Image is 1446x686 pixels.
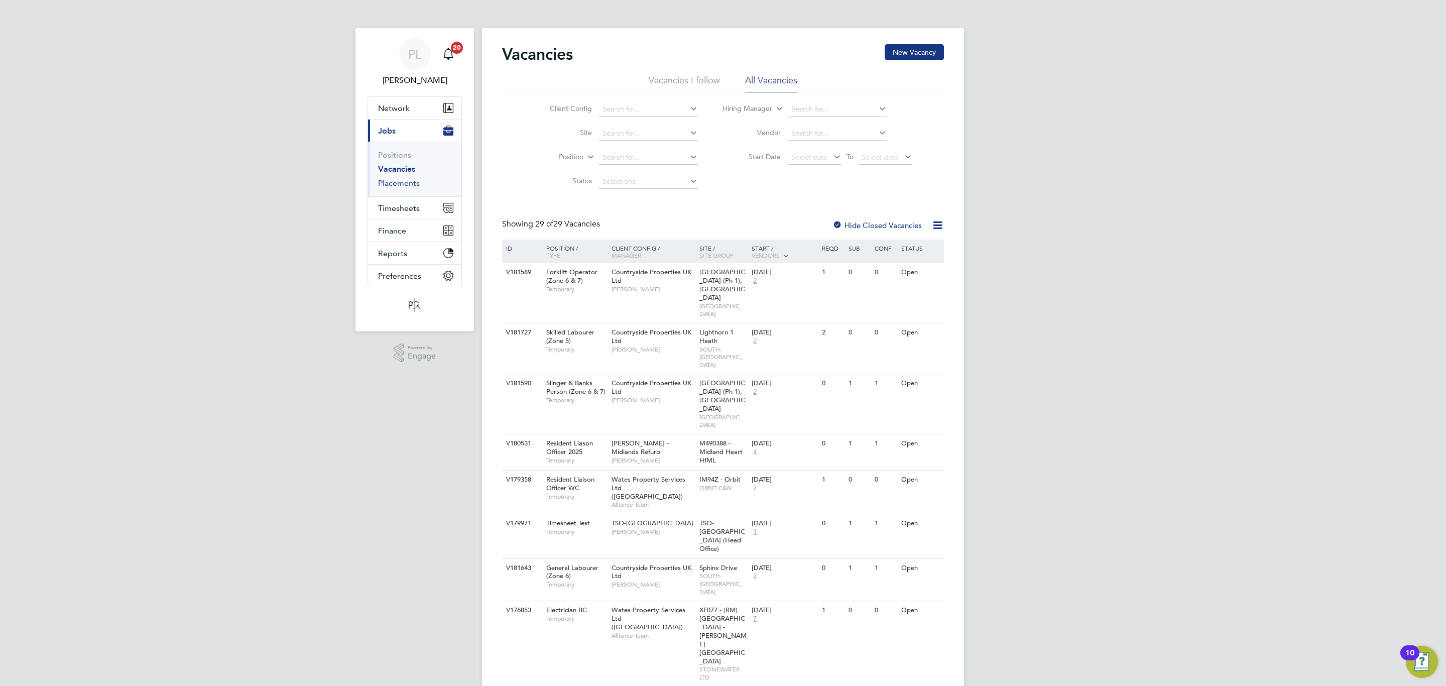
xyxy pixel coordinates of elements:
label: Vendor [723,128,781,137]
a: Placements [378,178,420,188]
li: All Vacancies [745,74,797,92]
span: Countryside Properties UK Ltd [612,328,691,345]
div: 1 [872,374,898,393]
button: Jobs [368,120,461,142]
span: Jobs [378,126,396,136]
div: [DATE] [752,268,817,277]
span: [PERSON_NAME] [612,581,694,589]
div: Open [899,374,942,393]
div: 1 [846,514,872,533]
div: 0 [819,374,846,393]
span: 7 [752,484,758,493]
div: 0 [846,323,872,342]
span: STONEWATER LTD [699,665,747,681]
div: 0 [846,471,872,489]
a: Go to home page [368,297,462,313]
span: [GEOGRAPHIC_DATA] [699,413,747,429]
span: IM94Z - Orbit [699,475,741,484]
span: [PERSON_NAME] [612,396,694,404]
button: New Vacancy [885,44,944,60]
label: Status [534,176,592,185]
span: 1 [752,528,758,536]
span: Wates Property Services Ltd ([GEOGRAPHIC_DATA]) [612,475,685,501]
div: [DATE] [752,379,817,388]
span: Temporary [546,456,607,465]
span: Temporary [546,285,607,293]
span: Vendors [752,251,780,259]
span: [GEOGRAPHIC_DATA] [699,302,747,318]
div: V181727 [504,323,539,342]
span: Temporary [546,528,607,536]
span: Lighthorn 1 Heath [699,328,734,345]
span: Temporary [546,346,607,354]
span: SOUTH-[GEOGRAPHIC_DATA] [699,572,747,596]
div: [DATE] [752,564,817,573]
div: 0 [846,601,872,620]
a: 20 [438,38,458,70]
span: Site Group [699,251,734,259]
div: 0 [872,263,898,282]
div: V176853 [504,601,539,620]
div: [DATE] [752,328,817,337]
span: Wates Property Services Ltd ([GEOGRAPHIC_DATA]) [612,606,685,631]
div: 1 [872,514,898,533]
label: Hide Closed Vacancies [832,220,922,230]
div: Start / [749,240,819,265]
span: 4 [752,448,758,456]
button: Preferences [368,265,461,287]
div: Showing [502,219,602,230]
span: 29 of [535,219,553,229]
span: Countryside Properties UK Ltd [612,379,691,396]
span: General Labourer (Zone 6) [546,563,598,581]
span: Preferences [378,271,421,281]
div: Open [899,559,942,578]
div: Reqd [819,240,846,257]
div: V181589 [504,263,539,282]
li: Vacancies I follow [649,74,720,92]
span: Timesheet Test [546,519,590,527]
button: Reports [368,242,461,264]
span: SOUTH-[GEOGRAPHIC_DATA] [699,346,747,369]
span: Reports [378,249,407,258]
input: Search for... [788,127,887,141]
span: 7 [752,615,758,623]
div: Site / [697,240,750,264]
span: Manager [612,251,641,259]
span: 2 [752,388,758,396]
div: Open [899,434,942,453]
div: 1 [846,434,872,453]
span: [PERSON_NAME] - Midlands Refurb [612,439,669,456]
span: Select date [791,153,827,162]
span: [PERSON_NAME] [612,346,694,354]
div: Open [899,323,942,342]
div: V179358 [504,471,539,489]
span: Select date [862,153,898,162]
a: Powered byEngage [394,344,436,363]
div: V179971 [504,514,539,533]
span: TSO-[GEOGRAPHIC_DATA] (Head Office) [699,519,745,553]
a: PL[PERSON_NAME] [368,38,462,86]
span: Electrician BC [546,606,587,614]
div: 0 [872,471,898,489]
input: Select one [599,175,698,189]
input: Search for... [599,151,698,165]
label: Site [534,128,592,137]
span: XF077 - (RM) [GEOGRAPHIC_DATA] - [PERSON_NAME][GEOGRAPHIC_DATA] [699,606,747,665]
div: Open [899,263,942,282]
span: [PERSON_NAME] [612,456,694,465]
button: Open Resource Center, 10 new notifications [1406,646,1438,678]
span: Temporary [546,615,607,623]
span: Temporary [546,493,607,501]
span: Type [546,251,560,259]
input: Search for... [599,127,698,141]
h2: Vacancies [502,44,573,64]
span: Countryside Properties UK Ltd [612,563,691,581]
span: Countryside Properties UK Ltd [612,268,691,285]
span: 20 [451,42,463,54]
div: Open [899,601,942,620]
label: Client Config [534,104,592,113]
div: 0 [872,601,898,620]
span: Slinger & Banks Person (Zone 6 & 7) [546,379,606,396]
div: Sub [846,240,872,257]
span: 2 [752,337,758,346]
